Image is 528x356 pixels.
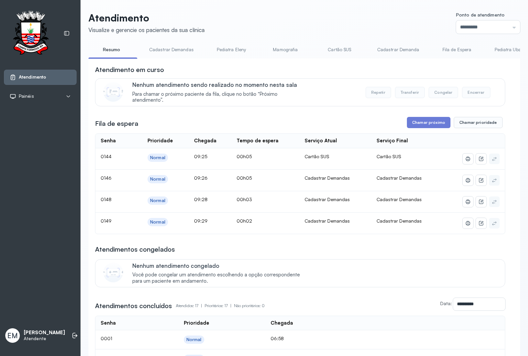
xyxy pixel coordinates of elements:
a: Cartão SUS [316,44,363,55]
span: Painéis [19,93,34,99]
span: 09:25 [194,154,207,159]
h3: Atendimentos congelados [95,245,175,254]
button: Chamar prioridade [454,117,503,128]
div: Senha [101,138,116,144]
img: Imagem de CalloutCard [103,82,123,102]
span: 00h05 [237,154,252,159]
span: Cartão SUS [377,154,401,159]
button: Encerrar [462,87,490,98]
a: Pediatra Eleny [208,44,254,55]
span: 09:28 [194,196,208,202]
span: 0146 [101,175,112,181]
span: 0149 [101,218,112,224]
img: Imagem de CalloutCard [103,263,123,282]
span: Cadastrar Demandas [377,175,422,181]
a: Resumo [88,44,135,55]
span: 09:29 [194,218,208,224]
div: Cadastrar Demandas [305,218,366,224]
div: Cadastrar Demandas [305,175,366,181]
p: Não prioritários: 0 [234,301,265,310]
div: Prioridade [148,138,173,144]
div: Chegada [271,320,293,326]
span: | [201,303,202,308]
div: Tempo de espera [237,138,279,144]
img: Logotipo do estabelecimento [7,11,54,56]
span: Ponto de atendimento [456,12,505,18]
span: 00h05 [237,175,252,181]
span: 0144 [101,154,112,159]
p: [PERSON_NAME] [24,330,65,336]
h3: Fila de espera [95,119,138,128]
span: Atendimento [19,74,46,80]
a: Mamografia [262,44,309,55]
div: Normal [150,176,165,182]
a: Fila de Espera [434,44,480,55]
button: Repetir [366,87,391,98]
span: | [230,303,231,308]
div: Normal [150,219,165,225]
div: Senha [101,320,116,326]
div: Visualize e gerencie os pacientes da sua clínica [88,26,205,33]
p: Atendimento [88,12,205,24]
div: Normal [150,155,165,160]
a: Atendimento [10,74,71,81]
span: 06:58 [271,336,284,341]
span: Você pode congelar um atendimento escolhendo a opção correspondente para um paciente em andamento. [132,272,307,284]
div: Normal [186,337,202,342]
h3: Atendimentos concluídos [95,301,172,310]
p: Prioritários: 17 [205,301,234,310]
label: Data: [440,301,452,306]
div: Prioridade [184,320,209,326]
p: Atendidos: 17 [176,301,205,310]
p: Nenhum atendimento congelado [132,262,307,269]
button: Congelar [429,87,458,98]
div: Normal [150,198,165,203]
div: Chegada [194,138,216,144]
button: Transferir [395,87,425,98]
div: Serviço Final [377,138,408,144]
button: Chamar próximo [407,117,450,128]
a: Cadastrar Demanda [371,44,426,55]
span: 00h02 [237,218,252,224]
a: Cadastrar Demandas [143,44,200,55]
span: 00h03 [237,196,252,202]
div: Cartão SUS [305,154,366,160]
span: 0001 [101,336,112,341]
span: 0148 [101,196,112,202]
p: Nenhum atendimento sendo realizado no momento nesta sala [132,81,307,88]
div: Serviço Atual [305,138,337,144]
div: Cadastrar Demandas [305,196,366,202]
span: 09:26 [194,175,208,181]
p: Atendente [24,336,65,341]
h3: Atendimento em curso [95,65,164,74]
span: Cadastrar Demandas [377,218,422,224]
span: Cadastrar Demandas [377,196,422,202]
span: Para chamar o próximo paciente da fila, clique no botão “Próximo atendimento”. [132,91,307,104]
